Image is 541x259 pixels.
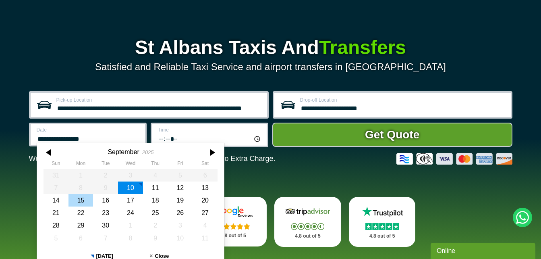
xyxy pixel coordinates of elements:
div: 08 September 2025 [68,182,93,194]
div: 30 September 2025 [93,219,118,232]
div: 07 October 2025 [93,232,118,244]
div: 2025 [142,149,153,155]
div: 23 September 2025 [93,207,118,219]
div: 04 September 2025 [143,169,168,182]
span: The Car at No Extra Charge. [183,155,275,163]
div: 31 August 2025 [44,169,68,182]
div: 11 September 2025 [143,182,168,194]
div: 08 October 2025 [118,232,143,244]
div: 20 September 2025 [193,194,218,207]
div: 18 September 2025 [143,194,168,207]
div: 16 September 2025 [93,194,118,207]
div: 05 September 2025 [168,169,193,182]
label: Date [37,127,140,132]
div: 04 October 2025 [193,219,218,232]
button: Get Quote [272,123,512,147]
div: 22 September 2025 [68,207,93,219]
div: 28 September 2025 [44,219,68,232]
th: Saturday [193,161,218,169]
div: 06 September 2025 [193,169,218,182]
span: Transfers [319,37,406,58]
div: 29 September 2025 [68,219,93,232]
div: 10 October 2025 [168,232,193,244]
img: Stars [291,223,324,230]
th: Monday [68,161,93,169]
img: Trustpilot [358,206,406,218]
div: 21 September 2025 [44,207,68,219]
img: Stars [217,223,250,230]
img: Tripadvisor [284,206,332,218]
div: 03 October 2025 [168,219,193,232]
div: 14 September 2025 [44,194,68,207]
div: 01 September 2025 [68,169,93,182]
iframe: chat widget [431,241,537,259]
th: Sunday [44,161,68,169]
p: 4.8 out of 5 [283,231,332,241]
img: Stars [365,223,399,230]
div: 27 September 2025 [193,207,218,219]
div: 07 September 2025 [44,182,68,194]
div: 01 October 2025 [118,219,143,232]
div: 19 September 2025 [168,194,193,207]
div: September [108,148,139,156]
th: Tuesday [93,161,118,169]
p: Satisfied and Reliable Taxi Service and airport transfers in [GEOGRAPHIC_DATA] [29,61,512,73]
a: Trustpilot Stars 4.8 out of 5 [349,197,416,247]
div: 12 September 2025 [168,182,193,194]
th: Thursday [143,161,168,169]
img: Credit And Debit Cards [396,153,512,165]
label: Drop-off Location [300,98,506,102]
div: 10 September 2025 [118,182,143,194]
div: 06 October 2025 [68,232,93,244]
div: 26 September 2025 [168,207,193,219]
th: Wednesday [118,161,143,169]
label: Pick-up Location [56,98,262,102]
div: 02 September 2025 [93,169,118,182]
p: We Now Accept Card & Contactless Payment In [29,155,276,163]
div: 15 September 2025 [68,194,93,207]
th: Friday [168,161,193,169]
div: 05 October 2025 [44,232,68,244]
p: 4.8 out of 5 [209,231,258,241]
div: 24 September 2025 [118,207,143,219]
h1: St Albans Taxis And [29,38,512,57]
p: 4.8 out of 5 [358,231,407,241]
div: 13 September 2025 [193,182,218,194]
a: Tripadvisor Stars 4.8 out of 5 [274,197,341,247]
div: 11 October 2025 [193,232,218,244]
div: 02 October 2025 [143,219,168,232]
a: Google Stars 4.8 out of 5 [200,197,267,246]
div: 03 September 2025 [118,169,143,182]
div: 09 October 2025 [143,232,168,244]
div: 25 September 2025 [143,207,168,219]
img: Google [209,206,257,218]
div: 09 September 2025 [93,182,118,194]
label: Time [158,127,262,132]
div: 17 September 2025 [118,194,143,207]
